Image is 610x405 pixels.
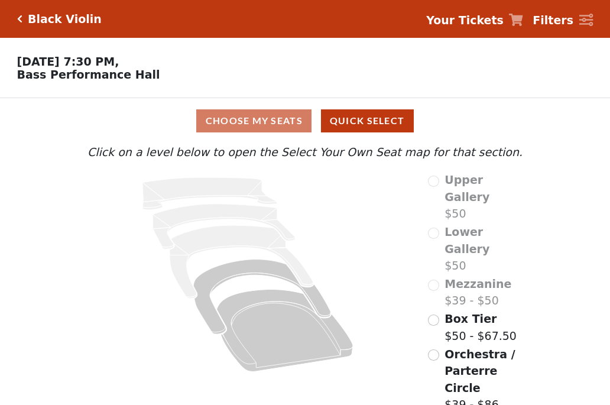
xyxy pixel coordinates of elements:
path: Upper Gallery - Seats Available: 0 [142,177,277,210]
a: Your Tickets [426,12,523,29]
span: Upper Gallery [444,173,489,203]
strong: Your Tickets [426,14,504,27]
span: Orchestra / Parterre Circle [444,348,515,394]
label: $39 - $50 [444,276,511,309]
span: Lower Gallery [444,225,489,255]
span: Mezzanine [444,277,511,290]
label: $50 [444,223,525,274]
a: Click here to go back to filters [17,15,22,23]
h5: Black Violin [28,12,102,26]
label: $50 - $67.50 [444,310,517,344]
p: Click on a level below to open the Select Your Own Seat map for that section. [85,144,525,161]
span: Box Tier [444,312,497,325]
strong: Filters [533,14,573,27]
path: Lower Gallery - Seats Available: 0 [153,204,296,249]
label: $50 [444,171,525,222]
path: Orchestra / Parterre Circle - Seats Available: 685 [217,290,353,372]
a: Filters [533,12,593,29]
button: Quick Select [321,109,414,132]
